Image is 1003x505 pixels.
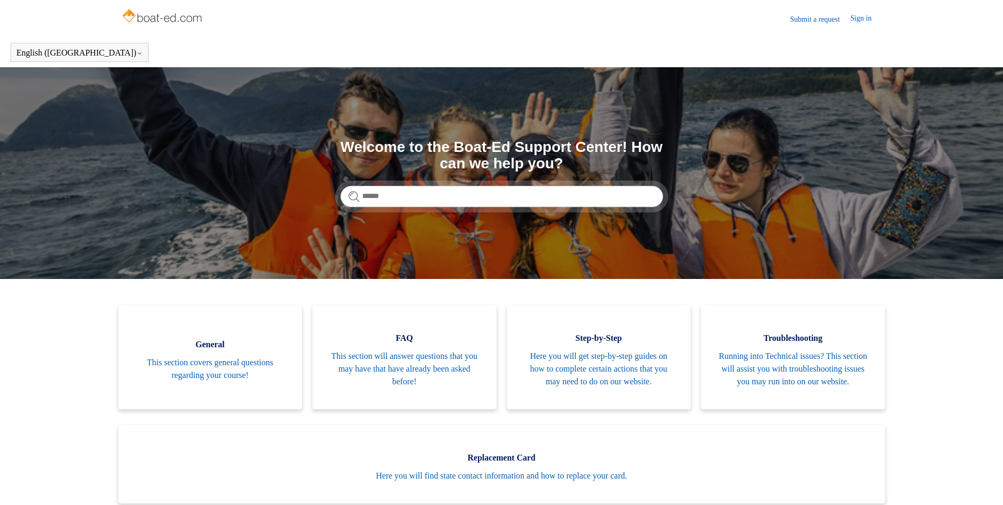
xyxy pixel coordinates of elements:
span: Step-by-Step [523,332,675,345]
a: General This section covers general questions regarding your course! [118,305,302,409]
span: This section covers general questions regarding your course! [134,356,287,382]
a: Step-by-Step Here you will get step-by-step guides on how to complete certain actions that you ma... [507,305,691,409]
span: Running into Technical issues? This section will assist you with troubleshooting issues you may r... [717,350,869,388]
span: General [134,338,287,351]
div: Live chat [968,470,995,497]
span: Replacement Card [134,452,869,464]
a: FAQ This section will answer questions that you may have that have already been asked before! [312,305,496,409]
a: Submit a request [790,14,850,25]
a: Troubleshooting Running into Technical issues? This section will assist you with troubleshooting ... [701,305,885,409]
span: FAQ [328,332,481,345]
span: Here you will find state contact information and how to replace your card. [134,470,869,482]
h1: Welcome to the Boat-Ed Support Center! How can we help you? [341,139,663,172]
span: Troubleshooting [717,332,869,345]
button: English ([GEOGRAPHIC_DATA]) [16,48,143,58]
a: Replacement Card Here you will find state contact information and how to replace your card. [118,425,885,503]
input: Search [341,186,663,207]
span: Here you will get step-by-step guides on how to complete certain actions that you may need to do ... [523,350,675,388]
span: This section will answer questions that you may have that have already been asked before! [328,350,481,388]
img: Boat-Ed Help Center home page [121,6,205,28]
a: Sign in [850,13,882,25]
